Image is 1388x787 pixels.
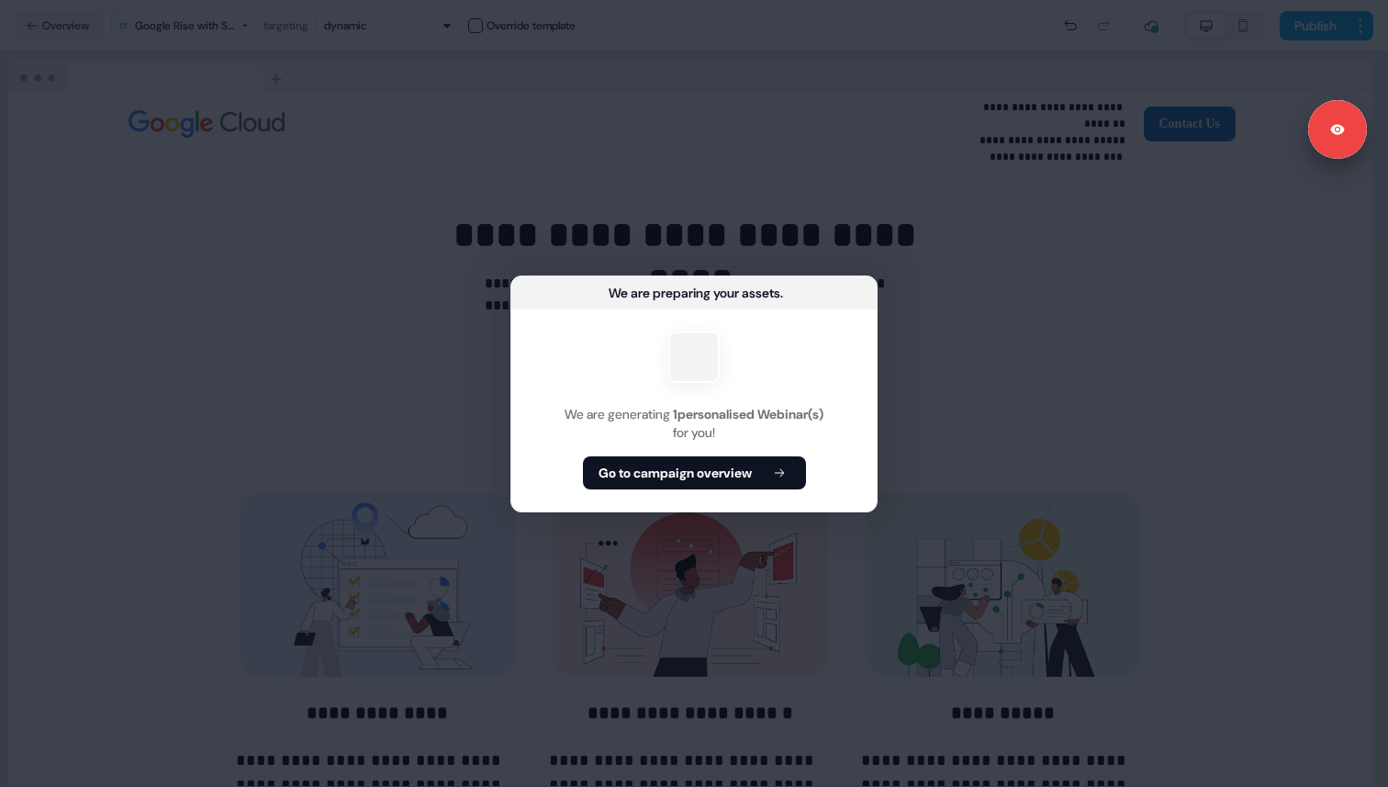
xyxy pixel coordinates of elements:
[609,284,780,302] div: We are preparing your assets
[780,284,783,302] div: ...
[599,464,752,482] b: Go to campaign overview
[673,406,823,422] b: 1 personalised Webinar(s)
[583,456,806,489] button: Go to campaign overview
[533,405,855,442] div: We are generating for you!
